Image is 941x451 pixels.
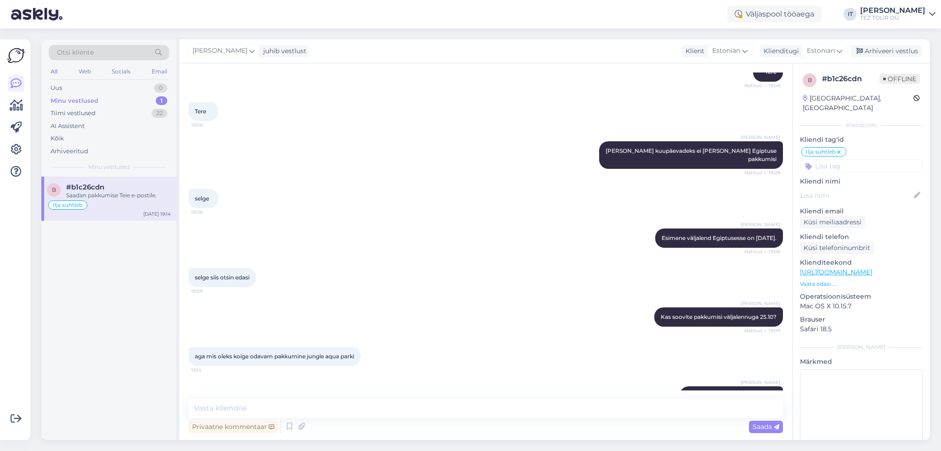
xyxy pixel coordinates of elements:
[195,195,209,202] span: selge
[800,258,923,267] p: Klienditeekond
[606,147,778,162] span: [PERSON_NAME] kuupäevadeks ei [PERSON_NAME] Egiptuse pakkumisi
[822,73,879,84] div: # b1c26cdn
[191,122,226,128] span: 19:08
[51,122,85,131] div: AI Assistent
[191,209,226,216] span: 19:08
[800,121,923,129] div: Kliendi info
[188,421,278,433] div: Privaatne kommentaar
[741,379,780,386] span: [PERSON_NAME]
[851,45,922,57] div: Arhiveeri vestlus
[682,46,704,56] div: Klient
[800,280,923,288] p: Vaata edasi ...
[57,48,94,57] span: Otsi kliente
[110,66,132,78] div: Socials
[51,84,62,93] div: Uus
[800,177,923,186] p: Kliendi nimi
[744,327,780,334] span: Nähtud ✓ 19:09
[195,108,206,115] span: Tere
[193,46,247,56] span: [PERSON_NAME]
[803,94,913,113] div: [GEOGRAPHIC_DATA], [GEOGRAPHIC_DATA]
[741,221,780,228] span: [PERSON_NAME]
[800,268,872,276] a: [URL][DOMAIN_NAME]
[77,66,93,78] div: Web
[154,84,167,93] div: 0
[143,211,171,217] div: [DATE] 19:14
[800,343,923,351] div: [PERSON_NAME]
[195,353,354,360] span: aga mis oleks koige odavam pakkumine jungle aqua parki
[66,191,171,200] div: Saadan pakkumise Teie e-postile.
[156,96,167,106] div: 1
[712,46,740,56] span: Estonian
[800,324,923,334] p: Safari 18.5
[51,109,96,118] div: Tiimi vestlused
[808,77,812,84] span: b
[744,248,780,255] span: Nähtud ✓ 19:08
[844,8,856,21] div: IT
[807,46,835,56] span: Estonian
[152,109,167,118] div: 22
[7,47,25,64] img: Askly Logo
[727,6,822,22] div: Väljaspool tööaega
[661,313,777,320] span: Kas soovite pakkumisi väljalennuga 25.10?
[800,301,923,311] p: Mac OS X 10.15.7
[860,7,935,22] a: [PERSON_NAME]TEZ TOUR OÜ
[800,216,865,228] div: Küsi meiliaadressi
[800,242,874,254] div: Küsi telefoninumbrit
[800,159,923,173] input: Lisa tag
[150,66,169,78] div: Email
[860,7,925,14] div: [PERSON_NAME]
[860,14,925,22] div: TEZ TOUR OÜ
[66,183,104,191] span: #b1c26cdn
[753,423,779,431] span: Saada
[195,274,249,281] span: selge siis otsin edasi
[879,74,920,84] span: Offline
[800,292,923,301] p: Operatsioonisüsteem
[800,190,912,200] input: Lisa nimi
[51,134,64,143] div: Kõik
[744,82,780,89] span: Nähtud ✓ 19:08
[51,96,98,106] div: Minu vestlused
[800,206,923,216] p: Kliendi email
[800,135,923,145] p: Kliendi tag'id
[741,134,780,141] span: [PERSON_NAME]
[49,66,59,78] div: All
[744,169,780,176] span: Nähtud ✓ 19:08
[191,288,226,295] span: 19:09
[662,234,777,241] span: Esimene väljalend Egiptusesse on [DATE].
[760,46,799,56] div: Klienditugi
[741,300,780,307] span: [PERSON_NAME]
[52,186,56,193] span: b
[51,147,88,156] div: Arhiveeritud
[53,202,83,208] span: Ilja suhtleb
[260,46,306,56] div: juhib vestlust
[800,357,923,367] p: Märkmed
[800,232,923,242] p: Kliendi telefon
[806,149,836,155] span: Ilja suhtleb
[88,163,130,171] span: Minu vestlused
[191,367,226,373] span: 19:14
[800,315,923,324] p: Brauser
